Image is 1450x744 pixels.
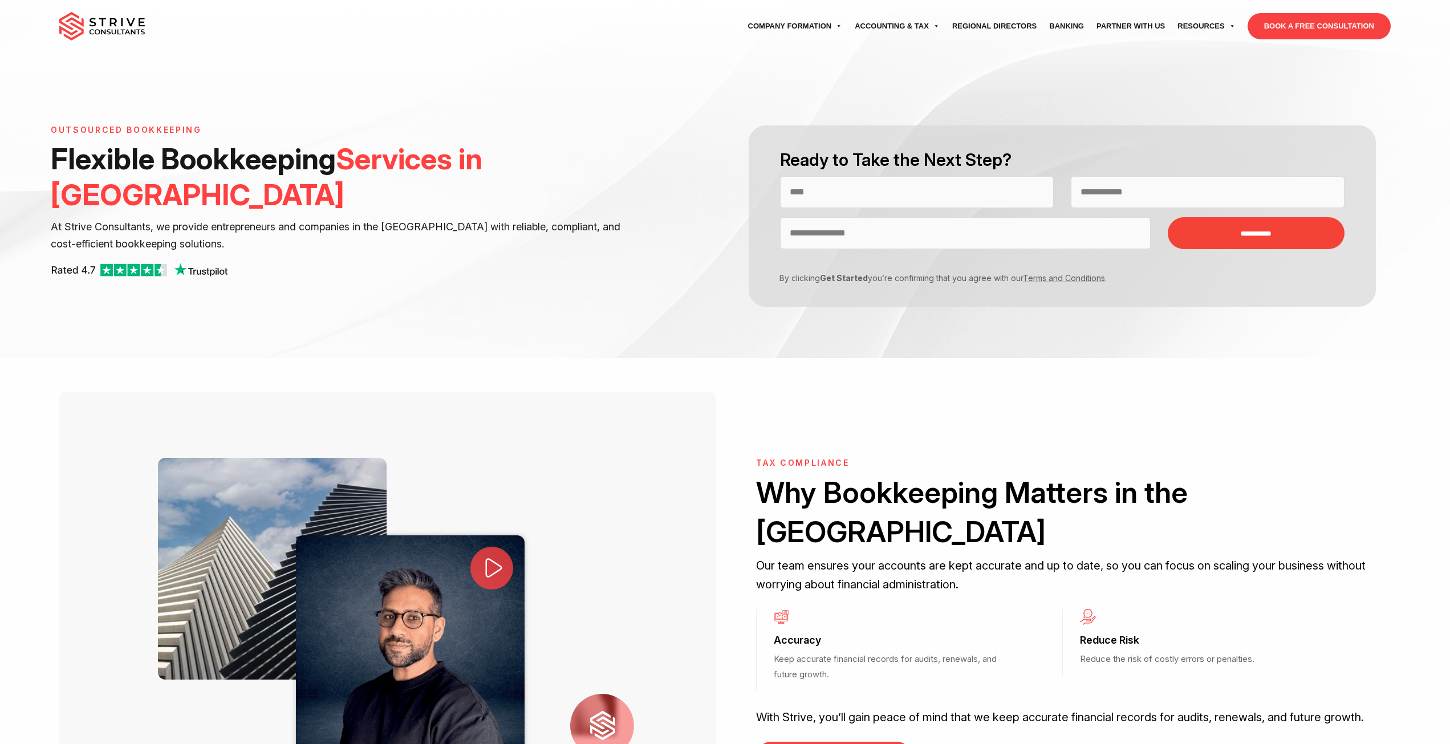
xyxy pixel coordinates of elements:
[774,633,1001,647] h3: Accuracy
[1248,13,1391,39] a: BOOK A FREE CONSULTATION
[1090,10,1171,42] a: Partner with Us
[1171,10,1241,42] a: Resources
[771,272,1336,284] p: By clicking you’re confirming that you agree with our .
[742,10,849,42] a: Company Formation
[51,125,631,135] h6: Outsourced Bookkeeping
[51,218,631,253] p: At Strive Consultants, we provide entrepreneurs and companies in the [GEOGRAPHIC_DATA] with relia...
[774,652,1001,682] p: Keep accurate financial records for audits, renewals, and future growth.
[848,10,946,42] a: Accounting & Tax
[725,125,1399,307] form: Contact form
[1023,273,1105,283] a: Terms and Conditions
[756,458,1367,468] h6: TAX Compliance
[59,12,145,40] img: main-logo.svg
[780,148,1345,172] h2: Ready to Take the Next Step?
[756,708,1367,727] p: With Strive, you’ll gain peace of mind that we keep accurate financial records for audits, renewa...
[1043,10,1090,42] a: Banking
[946,10,1043,42] a: Regional Directors
[756,556,1367,594] p: Our team ensures your accounts are kept accurate and up to date, so you can focus on scaling your...
[51,141,631,213] h1: Flexible Bookkeeping
[1080,652,1307,667] p: Reduce the risk of costly errors or penalties.
[1080,633,1307,647] h3: Reduce Risk
[756,473,1367,552] h2: Why Bookkeeping Matters in the [GEOGRAPHIC_DATA]
[820,273,868,283] strong: Get Started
